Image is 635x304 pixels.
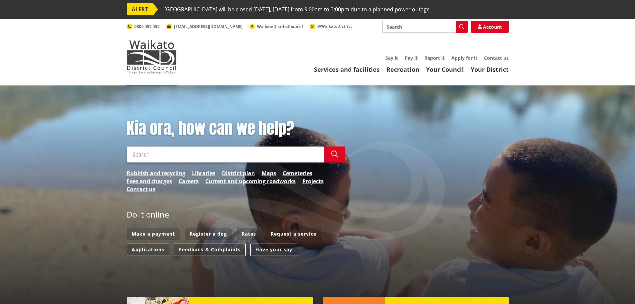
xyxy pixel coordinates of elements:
a: Contact us [127,185,155,193]
span: WaikatoDistrictCouncil [257,24,303,29]
a: Report it [424,55,445,61]
a: District plan [222,169,255,177]
a: 0800 492 452 [127,24,160,29]
h2: Do it online [127,210,169,222]
span: 0800 492 452 [134,24,160,29]
a: Account [471,21,509,33]
a: Rates [237,228,261,240]
a: Services and facilities [314,65,380,73]
a: Maps [262,169,276,177]
a: WaikatoDistrictCouncil [249,24,303,29]
span: @WaikatoDistrict [317,23,352,29]
a: Current and upcoming roadworks [205,177,296,185]
a: Contact us [484,55,509,61]
a: Fees and charges [127,177,172,185]
a: Say it [385,55,398,61]
input: Search input [382,21,468,33]
a: @WaikatoDistrict [310,23,352,29]
a: Careers [179,177,199,185]
a: Make a payment [127,228,180,240]
a: Register a dog [185,228,232,240]
a: Libraries [192,169,215,177]
a: Pay it [405,55,418,61]
a: Your District [471,65,509,73]
a: Request a service [266,228,321,240]
a: Have your say [250,244,297,256]
a: Projects [302,177,324,185]
span: [EMAIL_ADDRESS][DOMAIN_NAME] [174,24,243,29]
a: Feedback & Complaints [174,244,246,256]
h1: Kia ora, how can we help? [127,119,345,138]
a: Recreation [386,65,419,73]
span: ALERT [127,3,153,15]
input: Search input [127,146,324,163]
a: Your Council [426,65,464,73]
a: Applications [127,244,169,256]
a: [EMAIL_ADDRESS][DOMAIN_NAME] [166,24,243,29]
a: Rubbish and recycling [127,169,185,177]
a: Cemeteries [283,169,312,177]
a: Apply for it [451,55,477,61]
span: [GEOGRAPHIC_DATA] will be closed [DATE], [DATE] from 9:00am to 3:00pm due to a planned power outage. [164,3,431,15]
img: Waikato District Council - Te Kaunihera aa Takiwaa o Waikato [127,40,177,73]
